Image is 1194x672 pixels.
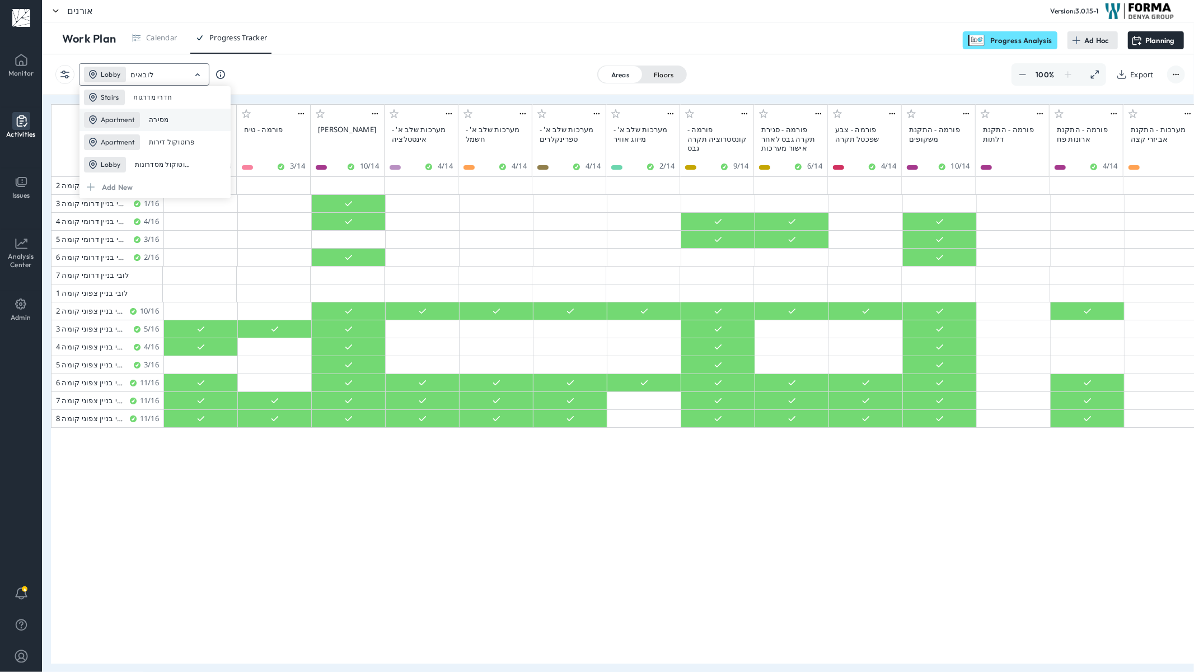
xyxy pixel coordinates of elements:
[1106,3,1174,19] img: Project logo
[1,169,42,229] a: Issues
[101,160,120,169] p: Lobby
[56,199,127,208] div: לובי בניין דרומי קומה 3
[1,230,42,290] a: Analysis Center
[3,252,39,269] p: Analysis Center
[358,161,379,171] div: 10 / 14
[195,33,204,43] img: progress
[102,183,133,192] div: Add New
[907,125,973,143] div: פורמה - התקנת משקופים
[833,125,899,143] div: פורמה - צבע שפכטל תקרה
[1036,70,1055,80] div: 100 %
[101,93,119,101] p: Stairs
[642,66,686,82] div: Floors
[56,181,129,190] div: לובי בניין דרומי קומה 2
[140,396,159,405] div: 11 / 16
[1101,161,1118,171] div: 4 / 14
[759,125,825,153] div: פורמה - סגירת תקרה גבס לאחר אישור מערכות
[56,324,127,334] div: לובי בניין צפוני קומה 3
[1051,7,1099,15] div: Version: 3.0.15-1
[140,414,159,423] div: 11 / 16
[144,360,159,370] div: 3 / 16
[56,360,127,370] div: לובי בניין צפוני קומה 5
[1085,36,1109,45] div: Ad Hoc
[598,66,642,82] div: Areas
[56,217,127,226] div: לובי בניין דרומי קומה 4
[56,235,127,244] div: לובי בניין דרומי קומה 5
[963,31,1057,49] div: Progress Analysis
[1131,70,1154,80] div: Export
[390,125,456,143] div: מערכות שלב א' - אינסטלציה
[611,125,677,143] div: מערכות שלב א' - מיזוג אוויר
[288,161,305,171] div: 3 / 14
[67,5,93,16] div: אורנים
[56,414,123,423] div: לובי בניין צפוני קומה 8
[135,160,191,169] div: פרוטוקול מסדרונות
[509,161,527,171] div: 4 / 14
[51,6,60,16] img: >
[968,35,985,46] img: progressAnalysis.02f20787f691f862be56bf80f9afca2e.svg
[11,313,31,321] p: Admin
[56,396,123,405] div: לובי בניין צפוני קומה 7
[805,161,822,171] div: 6 / 14
[101,70,120,78] p: Lobby
[879,161,896,171] div: 4 / 14
[62,30,116,46] div: Work Plan
[56,270,129,280] div: לובי בניין דרומי קומה 7
[981,125,1047,143] div: פורמה - התקנת דלתות
[8,69,34,77] p: Monitor
[1,108,42,168] a: Activities
[209,32,267,44] div: Progress Tracker
[436,161,453,171] div: 4 / 14
[101,115,134,124] p: Apartment
[1055,125,1121,143] div: פורמה - התקנת ארונות פח
[56,342,127,352] div: לובי בניין צפוני קומה 4
[6,130,36,138] p: Activities
[149,115,171,124] div: מסירה
[12,191,30,199] p: Issues
[140,306,159,316] div: 10 / 16
[1145,36,1175,45] div: Planning
[56,378,123,388] div: לובי בניין צפוני קומה 6
[685,125,751,153] div: פורמה - קונסטרוציה תקרה גבס
[132,33,141,43] img: calendar
[24,587,26,592] span: 4
[144,217,159,226] div: 4 / 16
[537,125,603,143] div: מערכות שלב א' - ספרינקלרים
[463,125,530,143] div: מערכות שלב א' - חשמל
[657,161,675,171] div: 2 / 14
[144,342,159,352] div: 4 / 16
[949,161,970,171] div: 10 / 14
[146,32,177,44] div: Calendar
[1111,63,1163,86] button: Export
[1128,31,1184,49] button: Planning
[583,161,601,171] div: 4 / 14
[731,161,748,171] div: 9 / 14
[56,306,123,316] div: לובי בניין צפוני קומה 2
[130,70,186,80] input: Enter Checklist Name
[1,46,42,107] a: Monitor
[1067,31,1118,49] button: Ad Hoc
[140,378,159,388] div: 11 / 16
[101,138,134,146] p: Apartment
[134,93,172,101] div: חדרי מדרגות
[144,324,159,334] div: 5 / 16
[144,235,159,244] div: 3 / 16
[56,253,127,262] div: לובי בניין דרומי קומה 6
[144,253,159,262] div: 2 / 16
[242,125,283,134] div: פורמה - טיח
[149,138,195,146] div: פרוטוקול דירות
[316,125,376,134] div: [PERSON_NAME]
[144,199,159,208] div: 1 / 16
[56,288,128,298] div: לובי בניין צפוני קומה 1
